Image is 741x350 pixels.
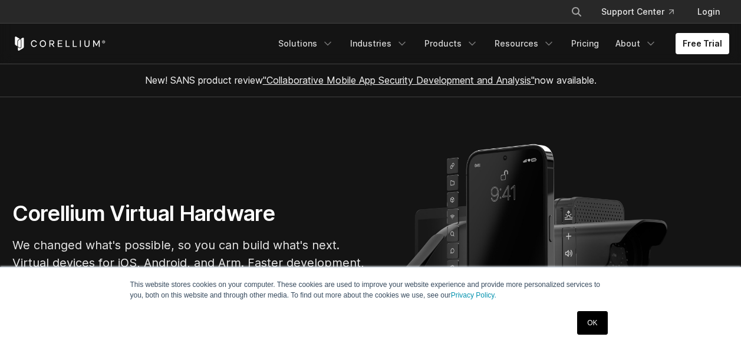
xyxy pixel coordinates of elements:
h1: Corellium Virtual Hardware [12,200,366,227]
a: Solutions [271,33,341,54]
a: About [608,33,664,54]
a: "Collaborative Mobile App Security Development and Analysis" [263,74,535,86]
a: Pricing [564,33,606,54]
p: This website stores cookies on your computer. These cookies are used to improve your website expe... [130,279,611,301]
a: Login [688,1,729,22]
p: We changed what's possible, so you can build what's next. Virtual devices for iOS, Android, and A... [12,236,366,289]
a: Support Center [592,1,683,22]
button: Search [566,1,587,22]
span: New! SANS product review now available. [145,74,597,86]
div: Navigation Menu [556,1,729,22]
a: Resources [488,33,562,54]
div: Navigation Menu [271,33,729,54]
a: Industries [343,33,415,54]
a: Free Trial [676,33,729,54]
a: Corellium Home [12,37,106,51]
a: Privacy Policy. [451,291,496,299]
a: Products [417,33,485,54]
a: OK [577,311,607,335]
